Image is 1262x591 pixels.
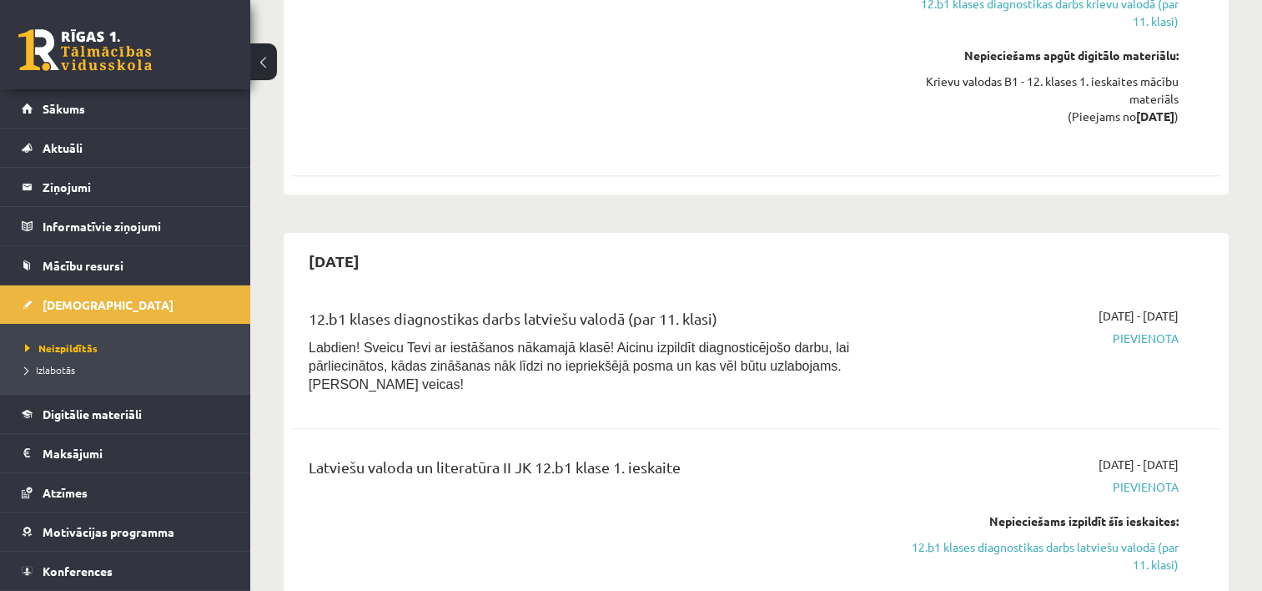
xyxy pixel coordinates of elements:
legend: Ziņojumi [43,168,229,206]
strong: [DATE] [1136,109,1174,124]
a: Rīgas 1. Tālmācības vidusskola [18,29,152,71]
a: Mācību resursi [22,246,229,285]
span: [DEMOGRAPHIC_DATA] [43,297,173,312]
span: Digitālie materiāli [43,407,142,422]
div: Nepieciešams izpildīt šīs ieskaites: [905,513,1179,530]
a: Digitālie materiāli [22,395,229,433]
span: Mācību resursi [43,258,123,273]
span: Izlabotās [25,363,75,376]
span: Sākums [43,101,85,116]
span: Aktuāli [43,140,83,155]
a: Motivācijas programma [22,513,229,551]
span: [DATE] - [DATE] [1099,307,1179,325]
a: Izlabotās [25,362,234,377]
legend: Informatīvie ziņojumi [43,207,229,245]
a: Neizpildītās [25,341,234,356]
a: Maksājumi [22,434,229,472]
div: Nepieciešams apgūt digitālo materiālu: [905,47,1179,64]
a: Ziņojumi [22,168,229,206]
a: Aktuāli [22,129,229,167]
span: Labdien! Sveicu Tevi ar iestāšanos nākamajā klasē! Aicinu izpildīt diagnosticējošo darbu, lai pār... [309,341,849,391]
span: Atzīmes [43,485,88,500]
span: Konferences [43,563,113,578]
legend: Maksājumi [43,434,229,472]
div: Latviešu valoda un literatūra II JK 12.b1 klase 1. ieskaite [309,456,880,487]
a: [DEMOGRAPHIC_DATA] [22,285,229,324]
h2: [DATE] [292,241,376,280]
span: Motivācijas programma [43,524,174,539]
div: Krievu valodas B1 - 12. klases 1. ieskaites mācību materiāls (Pieejams no ) [905,73,1179,125]
div: 12.b1 klases diagnostikas darbs latviešu valodā (par 11. klasi) [309,307,880,338]
a: 12.b1 klases diagnostikas darbs latviešu valodā (par 11. klasi) [905,538,1179,573]
a: Sākums [22,89,229,128]
a: Informatīvie ziņojumi [22,207,229,245]
span: Pievienota [905,330,1179,347]
span: Neizpildītās [25,341,98,355]
span: Pievienota [905,478,1179,496]
a: Konferences [22,552,229,590]
a: Atzīmes [22,473,229,512]
span: [DATE] - [DATE] [1099,456,1179,473]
